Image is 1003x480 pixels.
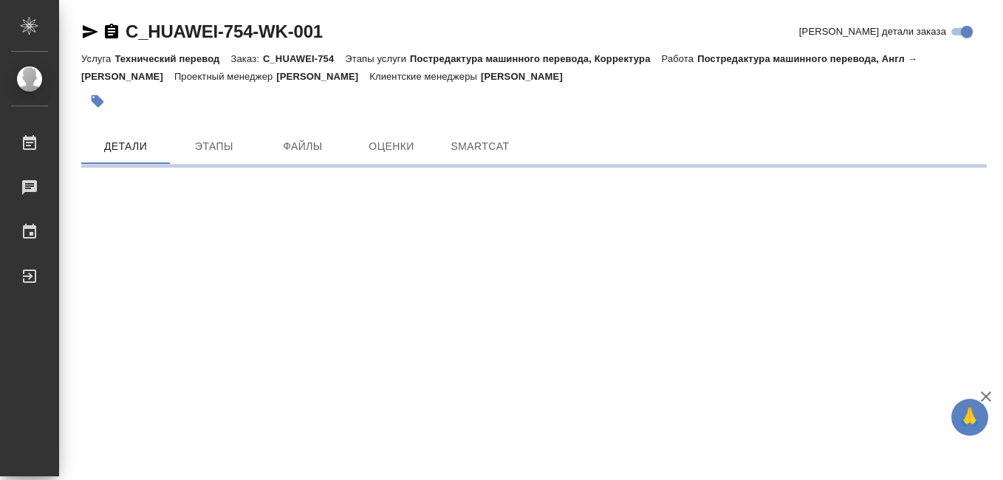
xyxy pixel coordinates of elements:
[174,71,276,82] p: Проектный менеджер
[267,137,338,156] span: Файлы
[276,71,369,82] p: [PERSON_NAME]
[662,53,698,64] p: Работа
[231,53,263,64] p: Заказ:
[951,399,988,436] button: 🙏
[369,71,481,82] p: Клиентские менеджеры
[957,402,982,433] span: 🙏
[81,85,114,117] button: Добавить тэг
[445,137,516,156] span: SmartCat
[799,24,946,39] span: [PERSON_NAME] детали заказа
[356,137,427,156] span: Оценки
[410,53,661,64] p: Постредактура машинного перевода, Корректура
[90,137,161,156] span: Детали
[81,23,99,41] button: Скопировать ссылку для ЯМессенджера
[345,53,410,64] p: Этапы услуги
[114,53,230,64] p: Технический перевод
[103,23,120,41] button: Скопировать ссылку
[481,71,574,82] p: [PERSON_NAME]
[126,21,323,41] a: C_HUAWEI-754-WK-001
[263,53,345,64] p: C_HUAWEI-754
[81,53,114,64] p: Услуга
[179,137,250,156] span: Этапы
